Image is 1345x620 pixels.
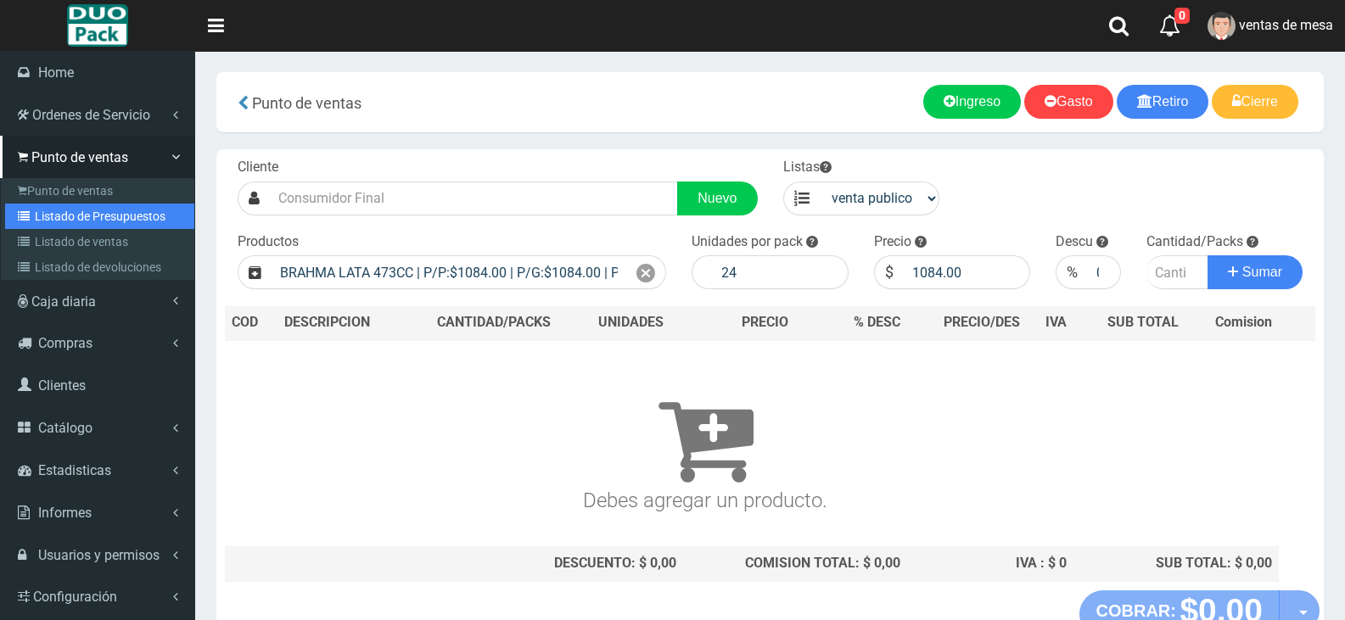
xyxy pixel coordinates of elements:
img: User Image [1208,12,1236,40]
span: Home [38,64,74,81]
span: Comision [1215,313,1272,332]
input: Consumidor Final [270,182,678,215]
label: Cliente [238,158,278,177]
th: UNIDADES [579,306,683,340]
span: Catálogo [38,420,92,436]
label: Productos [238,232,299,252]
a: Listado de Presupuestos [5,204,194,229]
span: Punto de ventas [31,149,128,165]
strong: COBRAR: [1096,601,1176,620]
th: DES [277,306,409,340]
label: Cantidad/Packs [1146,232,1243,252]
span: PRECIO [742,313,788,332]
span: Informes [38,505,92,521]
span: Usuarios y permisos [38,547,160,563]
a: Listado de ventas [5,229,194,254]
span: Estadisticas [38,462,111,478]
div: COMISION TOTAL: $ 0,00 [690,554,900,573]
a: Listado de devoluciones [5,254,194,280]
div: SUB TOTAL: $ 0,00 [1080,554,1273,573]
a: Retiro [1117,85,1209,119]
span: Punto de ventas [252,94,361,112]
input: Cantidad [1146,255,1209,289]
input: Introduzca el nombre del producto [272,255,626,289]
span: % DESC [854,314,900,330]
th: COD [225,306,277,340]
input: 1 [713,255,848,289]
span: 0 [1174,8,1190,24]
input: 000 [1088,255,1121,289]
label: Unidades por pack [692,232,803,252]
span: Caja diaria [31,293,96,310]
label: Precio [874,232,911,252]
a: Punto de ventas [5,178,194,204]
div: IVA : $ 0 [914,554,1066,573]
div: % [1056,255,1088,289]
a: Cierre [1212,85,1298,119]
img: Logo grande [67,4,127,47]
a: Nuevo [677,182,757,215]
label: Listas [783,158,832,177]
div: DESCUENTO: $ 0,00 [417,554,677,573]
span: Clientes [38,377,86,394]
a: Ingreso [923,85,1021,119]
th: CANTIDAD/PACKS [410,306,579,340]
span: IVA [1045,314,1067,330]
div: $ [874,255,904,289]
span: Sumar [1242,265,1282,279]
span: Ordenes de Servicio [32,107,150,123]
button: Sumar [1208,255,1303,289]
h3: Debes agregar un producto. [232,365,1179,511]
a: Gasto [1024,85,1113,119]
span: CRIPCION [309,314,370,330]
label: Descu [1056,232,1093,252]
span: Configuración [33,589,117,605]
span: SUB TOTAL [1107,313,1179,332]
span: Compras [38,335,92,351]
span: PRECIO/DES [944,314,1020,330]
span: ventas de mesa [1239,17,1333,33]
input: 000 [904,255,1030,289]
